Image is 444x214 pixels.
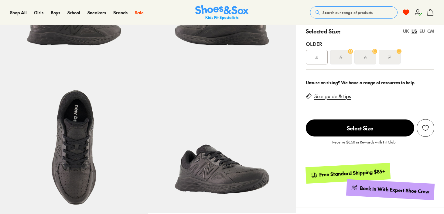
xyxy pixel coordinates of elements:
[340,53,342,61] s: 5
[10,9,27,16] span: Shop All
[419,28,425,34] div: EU
[412,28,417,34] div: US
[51,9,60,16] a: Boys
[51,9,60,16] span: Boys
[427,28,434,34] div: CM
[87,9,106,16] span: Sneakers
[306,79,434,86] div: Unsure on sizing? We have a range of resources to help
[135,9,144,16] a: Sale
[306,119,414,137] button: Select Size
[34,9,43,16] a: Girls
[148,64,296,212] img: 7-519232_1
[403,28,409,34] div: UK
[195,5,249,20] a: Shoes & Sox
[67,9,80,16] span: School
[346,179,435,200] a: Book in With Expert Shoe Crew
[87,9,106,16] a: Sneakers
[67,9,80,16] a: School
[113,9,128,16] span: Brands
[195,5,249,20] img: SNS_Logo_Responsive.svg
[315,53,318,61] span: 4
[306,27,340,35] p: Selected Size:
[323,10,373,15] span: Search our range of products
[417,119,434,137] button: Add to wishlist
[34,9,43,16] span: Girls
[360,185,430,195] div: Book in With Expert Shoe Crew
[306,119,414,136] span: Select Size
[332,139,395,150] p: Receive $8.50 in Rewards with Fit Club
[364,53,367,61] s: 6
[113,9,128,16] a: Brands
[10,9,27,16] a: Shop All
[319,168,385,178] div: Free Standard Shipping $85+
[306,40,434,47] div: Older
[135,9,144,16] span: Sale
[310,6,398,19] button: Search our range of products
[388,53,391,61] s: 7
[305,163,390,184] a: Free Standard Shipping $85+
[314,93,351,100] a: Size guide & tips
